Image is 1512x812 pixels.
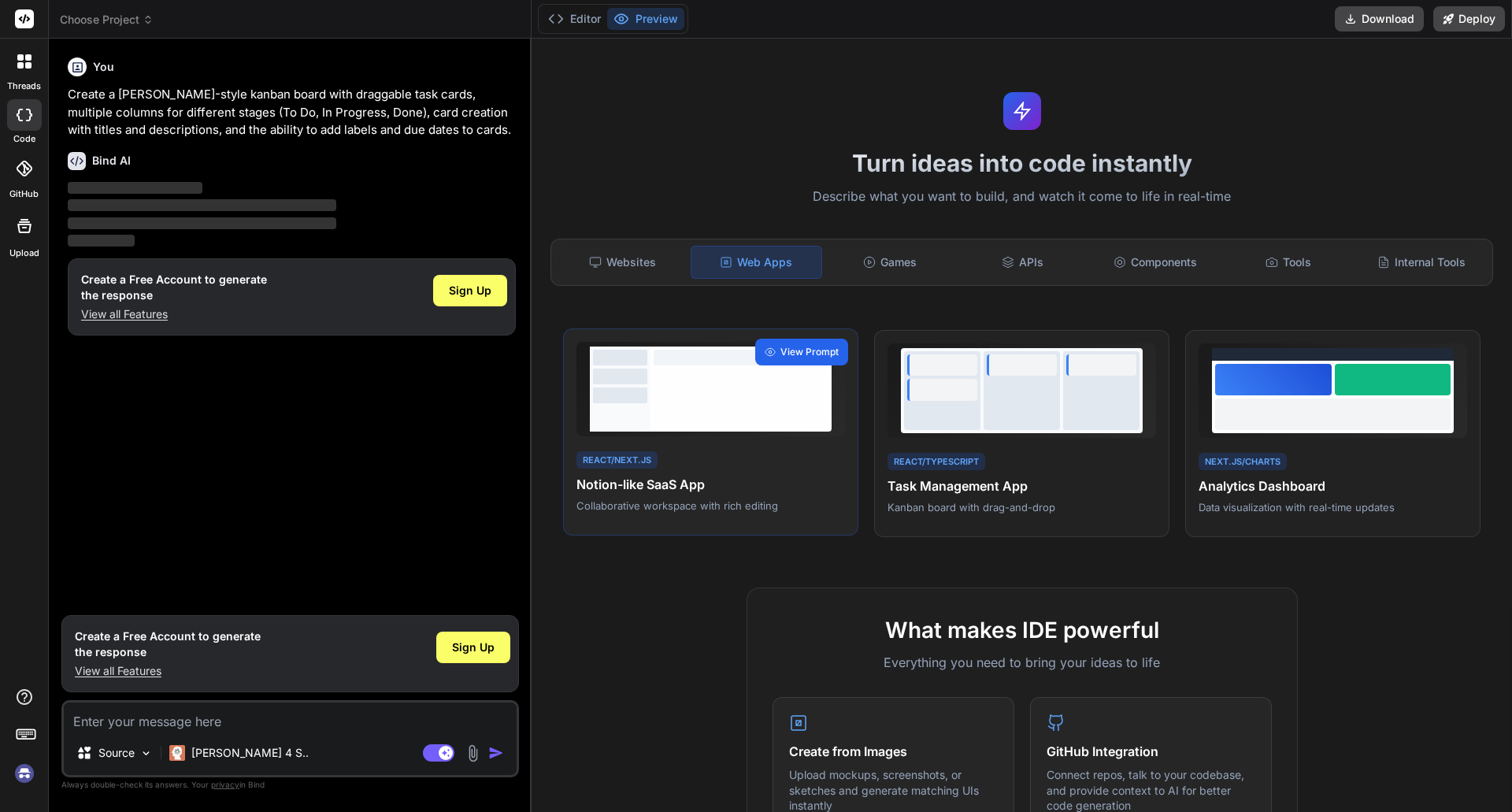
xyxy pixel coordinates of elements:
p: Kanban board with drag-and-drop [888,500,1156,514]
button: Editor [542,8,607,30]
img: icon [488,745,504,761]
button: Deploy [1433,6,1505,32]
span: ‌ [68,182,202,194]
label: GitHub [9,187,39,201]
label: Upload [9,247,39,260]
p: Source [98,745,135,761]
span: privacy [211,780,239,789]
img: Claude 4 Sonnet [169,745,185,761]
p: Collaborative workspace with rich editing [576,499,845,513]
p: Always double-check its answers. Your in Bind [61,777,519,792]
span: ‌ [68,235,135,247]
div: Web Apps [691,246,822,279]
span: View Prompt [780,345,839,359]
p: Create a [PERSON_NAME]-style kanban board with draggable task cards, multiple columns for differe... [68,86,516,139]
div: Tools [1224,246,1354,279]
h4: GitHub Integration [1047,742,1255,761]
button: Download [1335,6,1424,32]
p: Describe what you want to build, and watch it come to life in real-time [541,187,1503,207]
label: code [13,132,35,146]
p: View all Features [81,306,267,322]
p: Data visualization with real-time updates [1199,500,1467,514]
h1: Turn ideas into code instantly [541,149,1503,177]
div: Components [1091,246,1221,279]
p: View all Features [75,663,261,679]
h4: Task Management App [888,476,1156,495]
div: Next.js/Charts [1199,453,1287,471]
h6: You [93,59,114,75]
span: ‌ [68,199,336,211]
h4: Analytics Dashboard [1199,476,1467,495]
div: APIs [958,246,1088,279]
label: threads [7,80,41,93]
h4: Create from Images [789,742,998,761]
div: React/TypeScript [888,453,985,471]
span: ‌ [68,217,336,229]
h4: Notion-like SaaS App [576,475,845,494]
span: Sign Up [452,640,495,655]
div: React/Next.js [576,451,658,469]
h2: What makes IDE powerful [773,614,1272,647]
p: Everything you need to bring your ideas to life [773,653,1272,672]
img: signin [11,760,38,787]
img: attachment [464,744,482,762]
div: Internal Tools [1356,246,1486,279]
div: Websites [558,246,687,279]
img: Pick Models [139,747,153,760]
span: Choose Project [60,12,154,28]
p: [PERSON_NAME] 4 S.. [191,745,309,761]
span: Sign Up [449,283,491,298]
h1: Create a Free Account to generate the response [75,628,261,660]
h6: Bind AI [92,153,131,169]
button: Preview [607,8,684,30]
h1: Create a Free Account to generate the response [81,272,267,303]
div: Games [825,246,955,279]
